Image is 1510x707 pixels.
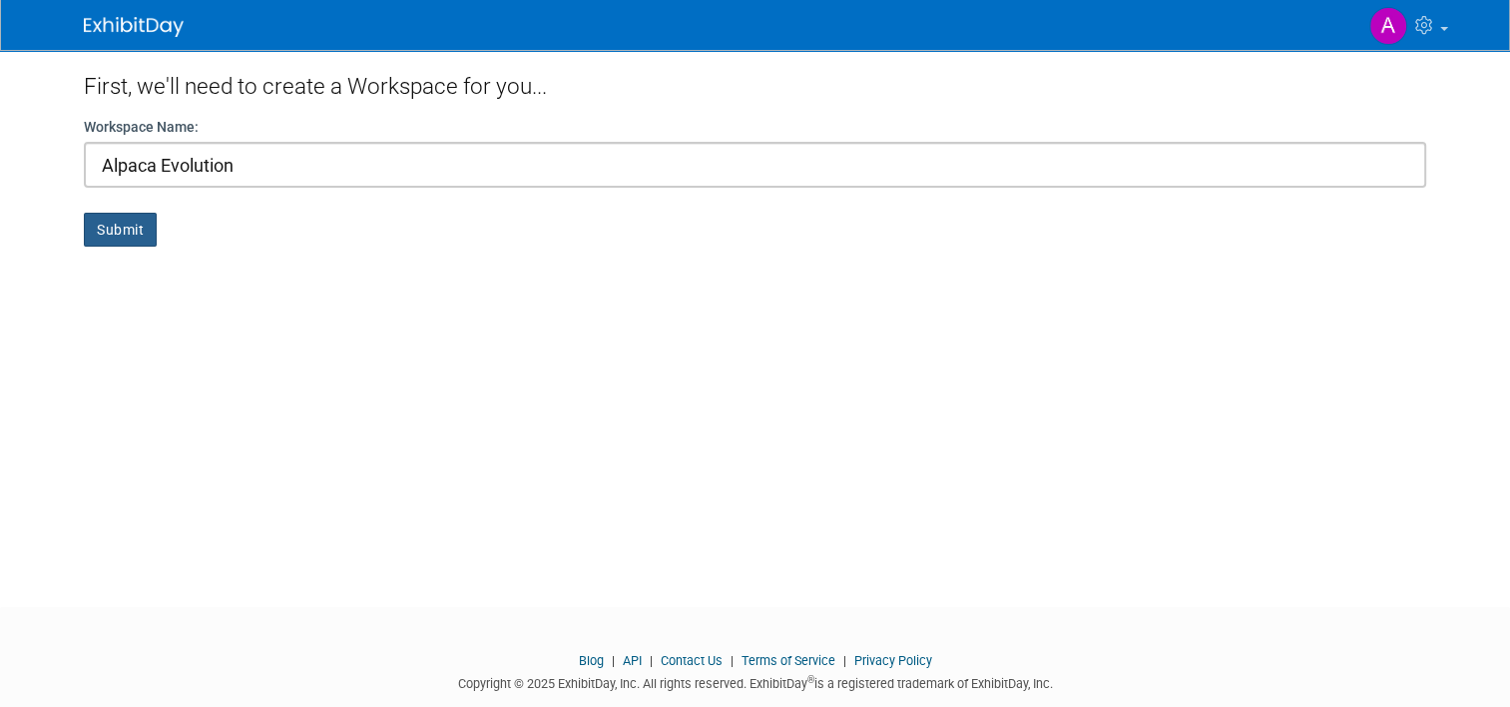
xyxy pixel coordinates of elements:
[84,117,199,137] label: Workspace Name:
[838,653,851,668] span: |
[84,142,1426,188] input: Name of your organization
[84,213,157,247] button: Submit
[742,653,835,668] a: Terms of Service
[807,674,814,685] sup: ®
[726,653,739,668] span: |
[645,653,658,668] span: |
[84,17,184,37] img: ExhibitDay
[607,653,620,668] span: |
[579,653,604,668] a: Blog
[661,653,723,668] a: Contact Us
[84,50,1426,117] div: First, we'll need to create a Workspace for you...
[623,653,642,668] a: API
[1369,7,1407,45] img: Alexandra Verhoef
[854,653,932,668] a: Privacy Policy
